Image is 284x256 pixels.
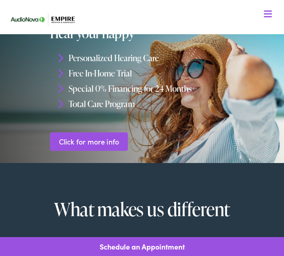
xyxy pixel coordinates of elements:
h2: What makes us different [38,199,246,219]
a: What We Offer [12,32,278,57]
a: Click for more info [50,132,128,151]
